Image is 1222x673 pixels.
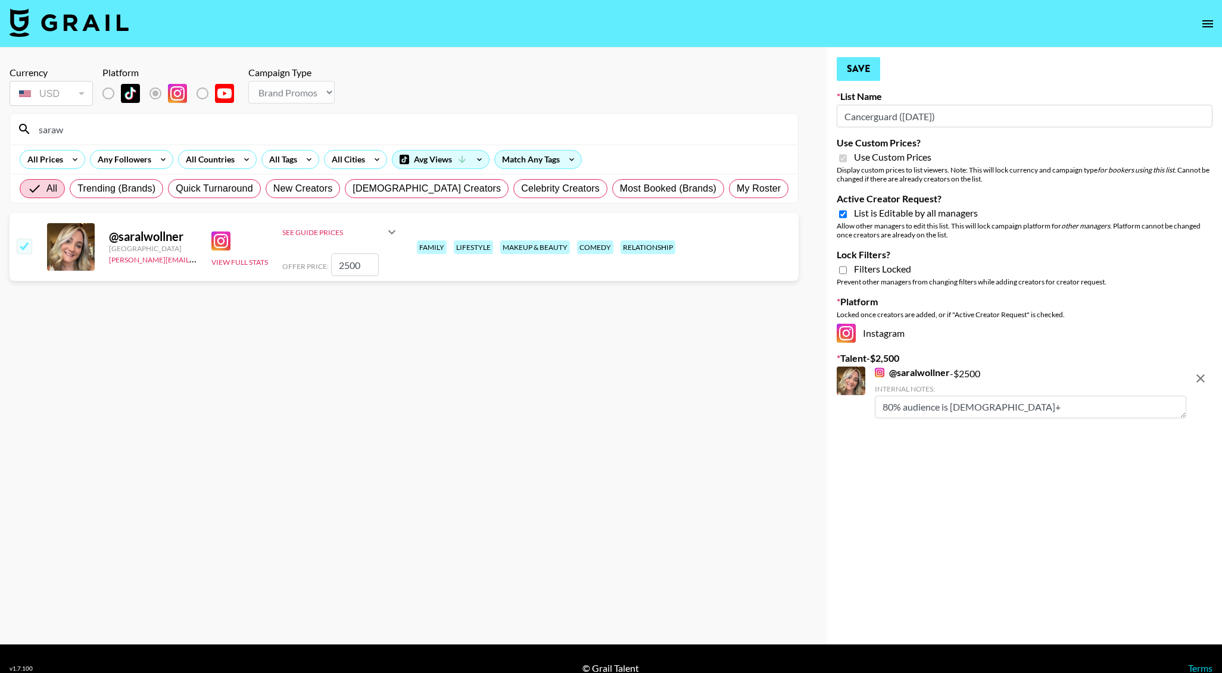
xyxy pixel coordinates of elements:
[262,151,300,168] div: All Tags
[10,79,93,108] div: Currency is locked to USD
[854,151,931,163] span: Use Custom Prices
[121,84,140,103] img: TikTok
[10,67,93,79] div: Currency
[1189,367,1212,390] button: remove
[392,151,489,168] div: Avg Views
[109,253,285,264] a: [PERSON_NAME][EMAIL_ADDRESS][DOMAIN_NAME]
[273,181,333,196] span: New Creators
[837,324,856,343] img: Instagram
[211,231,230,251] img: Instagram
[282,262,329,271] span: Offer Price:
[20,151,66,168] div: All Prices
[215,84,234,103] img: YouTube
[12,83,91,104] div: USD
[1196,12,1220,36] button: open drawer
[500,240,570,254] div: makeup & beauty
[32,120,791,139] input: Search by User Name
[331,253,379,276] input: 4,000
[109,244,197,253] div: [GEOGRAPHIC_DATA]
[837,90,1212,102] label: List Name
[620,181,716,196] span: Most Booked (Brands)
[248,67,335,79] div: Campaign Type
[837,277,1212,286] div: Prevent other managers from changing filters while adding creators for creator request.
[837,165,1212,183] div: Display custom prices to list viewers. Note: This will lock currency and campaign type . Cannot b...
[102,67,244,79] div: Platform
[837,137,1212,149] label: Use Custom Prices?
[837,221,1212,239] div: Allow other managers to edit this list. This will lock campaign platform for . Platform cannot be...
[77,181,155,196] span: Trending (Brands)
[109,229,197,244] div: @ saralwollner
[179,151,237,168] div: All Countries
[168,84,187,103] img: Instagram
[837,57,880,81] button: Save
[875,384,1186,393] div: Internal Notes:
[1098,165,1174,174] em: for bookers using this list
[875,368,884,377] img: Instagram
[837,310,1212,319] div: Locked once creators are added, or if "Active Creator Request" is checked.
[417,240,447,254] div: family
[176,181,253,196] span: Quick Turnaround
[325,151,367,168] div: All Cities
[837,324,1212,343] div: Instagram
[10,8,129,37] img: Grail Talent
[854,263,911,275] span: Filters Locked
[353,181,501,196] span: [DEMOGRAPHIC_DATA] Creators
[837,193,1212,205] label: Active Creator Request?
[91,151,154,168] div: Any Followers
[854,207,978,219] span: List is Editable by all managers
[46,181,57,196] span: All
[211,258,268,267] button: View Full Stats
[577,240,613,254] div: comedy
[837,352,1212,364] label: Talent - $ 2,500
[737,181,781,196] span: My Roster
[102,81,244,106] div: List locked to Instagram.
[621,240,675,254] div: relationship
[837,249,1212,261] label: Lock Filters?
[1061,221,1110,230] em: other managers
[875,367,950,378] a: @saralwollner
[495,151,581,168] div: Match Any Tags
[521,181,600,196] span: Celebrity Creators
[875,367,1186,418] div: - $ 2500
[837,296,1212,308] label: Platform
[875,396,1186,418] textarea: 80% audience is [DEMOGRAPHIC_DATA]+
[10,665,33,672] div: v 1.7.100
[454,240,493,254] div: lifestyle
[282,228,385,237] div: See Guide Prices
[282,218,399,246] div: See Guide Prices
